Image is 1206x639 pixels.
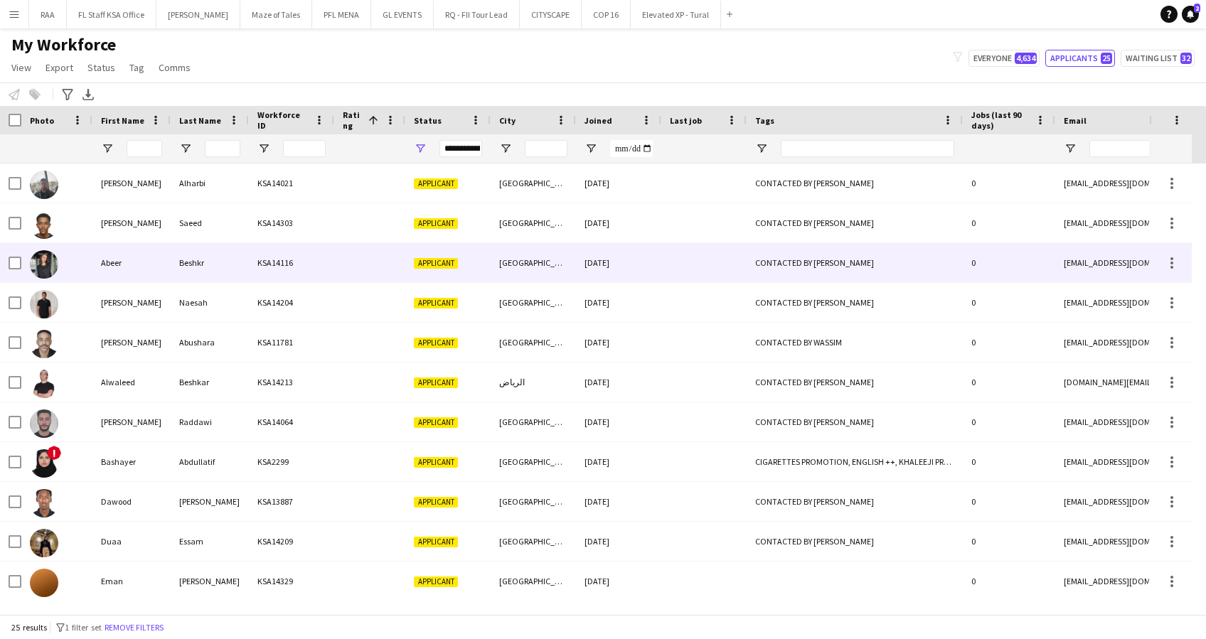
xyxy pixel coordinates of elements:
div: [PERSON_NAME] [92,203,171,242]
div: [DATE] [576,243,661,282]
a: 2 [1182,6,1199,23]
span: Last Name [179,115,221,126]
span: Workforce ID [257,109,309,131]
input: Joined Filter Input [610,140,653,157]
a: View [6,58,37,77]
div: KSA14021 [249,163,334,203]
div: 0 [963,482,1055,521]
div: [PERSON_NAME] [171,482,249,521]
div: Beshkr [171,243,249,282]
button: Open Filter Menu [1064,142,1077,155]
button: Open Filter Menu [585,142,597,155]
div: KSA14064 [249,402,334,441]
span: Applicant [414,338,458,348]
div: [DATE] [576,323,661,362]
div: [PERSON_NAME] [92,163,171,203]
span: Applicant [414,377,458,388]
div: CONTACTED BY [PERSON_NAME] [747,283,963,322]
input: Last Name Filter Input [205,140,240,157]
span: Tags [755,115,774,126]
div: CONTACTED BY [PERSON_NAME] [747,402,963,441]
div: [DATE] [576,283,661,322]
div: KSA14329 [249,562,334,601]
div: [GEOGRAPHIC_DATA] [491,283,576,322]
span: City [499,115,516,126]
div: Raddawi [171,402,249,441]
span: Applicant [414,258,458,269]
input: Workforce ID Filter Input [283,140,326,157]
button: Open Filter Menu [179,142,192,155]
div: CONTACTED BY WASSIM [747,323,963,362]
app-action-btn: Advanced filters [59,86,76,103]
div: [PERSON_NAME] [92,402,171,441]
span: Last job [670,115,702,126]
div: [GEOGRAPHIC_DATA] [491,442,576,481]
span: 25 [1101,53,1112,64]
div: KSA14116 [249,243,334,282]
span: Applicant [414,576,458,587]
span: Export [46,61,73,74]
input: Tags Filter Input [781,140,954,157]
div: 0 [963,562,1055,601]
img: Ahmad Naesah [30,290,58,318]
div: 0 [963,163,1055,203]
span: 32 [1180,53,1192,64]
span: Comms [159,61,191,74]
div: KSA2299 [249,442,334,481]
span: Applicant [414,497,458,508]
img: Bakr Raddawi [30,409,58,438]
a: Tag [124,58,150,77]
button: Waiting list32 [1121,50,1195,67]
button: Open Filter Menu [755,142,768,155]
input: City Filter Input [525,140,567,157]
app-action-btn: Export XLSX [80,86,97,103]
div: [DATE] [576,203,661,242]
div: [DATE] [576,363,661,402]
div: 0 [963,243,1055,282]
div: Alharbi [171,163,249,203]
button: Everyone4,634 [968,50,1040,67]
span: 2 [1194,4,1200,13]
div: Naesah [171,283,249,322]
span: First Name [101,115,144,126]
button: FL Staff KSA Office [67,1,156,28]
div: CONTACTED BY [PERSON_NAME] [747,163,963,203]
div: KSA11781 [249,323,334,362]
div: KSA14213 [249,363,334,402]
div: Alwaleed [92,363,171,402]
button: Open Filter Menu [499,142,512,155]
div: CONTACTED BY [PERSON_NAME] [747,522,963,561]
img: Abdurahman Saeed [30,210,58,239]
button: Open Filter Menu [257,142,270,155]
span: Applicant [414,218,458,229]
span: Applicant [414,178,458,189]
div: Abushara [171,323,249,362]
img: Duaa Essam [30,529,58,557]
input: First Name Filter Input [127,140,162,157]
div: 0 [963,283,1055,322]
span: 4,634 [1015,53,1037,64]
div: [GEOGRAPHIC_DATA] [491,402,576,441]
img: Ali Abushara [30,330,58,358]
div: [GEOGRAPHIC_DATA] [491,562,576,601]
div: Saeed [171,203,249,242]
div: CIGARETTES PROMOTION, ENGLISH ++, KHALEEJI PROFILE, TOP PROMOTER, TOP [PERSON_NAME] [747,442,963,481]
div: الرياض [491,363,576,402]
div: [DATE] [576,482,661,521]
button: Elevated XP - Tural [631,1,721,28]
a: Export [40,58,79,77]
div: [DATE] [576,402,661,441]
span: Jobs (last 90 days) [971,109,1030,131]
div: Abeer [92,243,171,282]
div: Dawood [92,482,171,521]
span: Applicant [414,417,458,428]
span: View [11,61,31,74]
img: Eman Bou Omar [30,569,58,597]
div: [GEOGRAPHIC_DATA] [491,522,576,561]
div: [GEOGRAPHIC_DATA] [491,163,576,203]
span: Status [87,61,115,74]
div: [GEOGRAPHIC_DATA] [491,203,576,242]
span: Joined [585,115,612,126]
button: Applicants25 [1045,50,1115,67]
span: Rating [343,109,363,131]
